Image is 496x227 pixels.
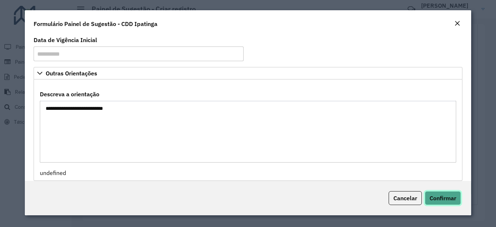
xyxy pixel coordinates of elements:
[40,169,66,176] span: undefined
[34,19,157,28] h4: Formulário Painel de Sugestão - CDD Ipatinga
[34,79,462,181] div: Outras Orientações
[40,90,99,98] label: Descreva a orientação
[454,21,460,26] em: Fechar
[46,70,97,76] span: Outras Orientações
[430,194,456,202] span: Confirmar
[34,36,97,44] label: Data de Vigência Inicial
[425,191,461,205] button: Confirmar
[452,19,462,29] button: Close
[393,194,417,202] span: Cancelar
[389,191,422,205] button: Cancelar
[34,67,462,79] a: Outras Orientações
